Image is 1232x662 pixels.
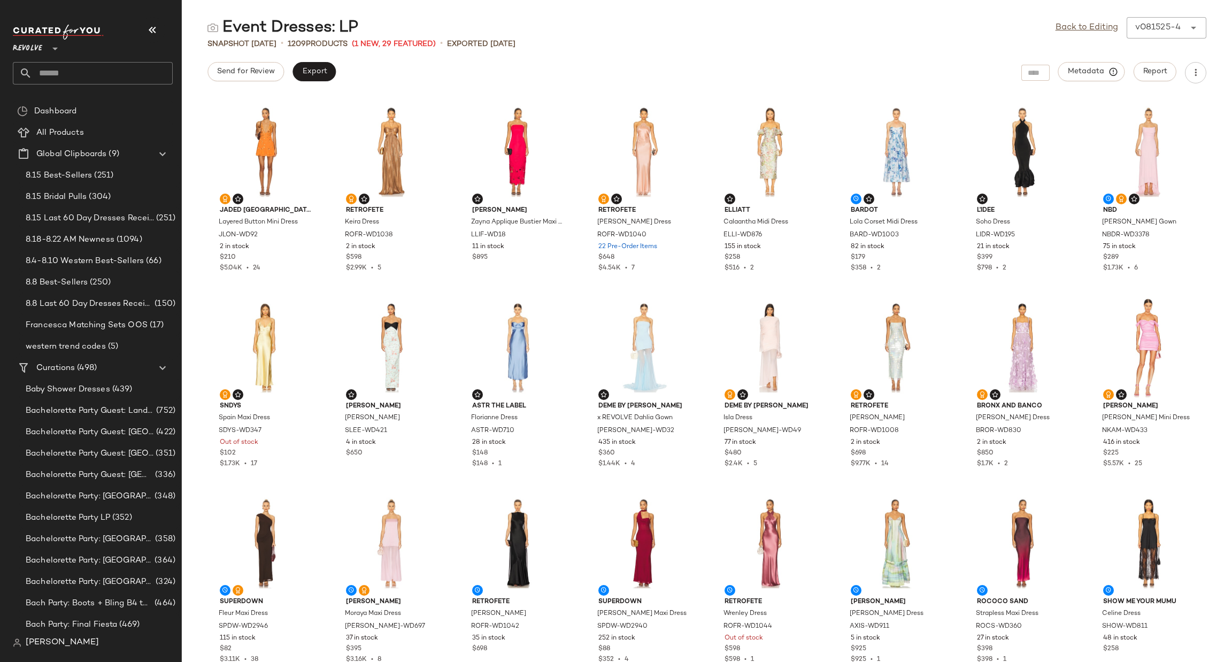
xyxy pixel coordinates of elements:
[631,460,635,467] span: 4
[740,265,750,272] span: •
[725,242,761,252] span: 155 in stock
[866,265,877,272] span: •
[471,609,526,619] span: [PERSON_NAME]
[26,383,110,396] span: Baby Shower Dresses
[154,426,175,438] span: (422)
[207,17,358,39] div: Event Dresses: LP
[740,391,746,398] img: svg%3e
[471,622,519,632] span: ROFR-WD1042
[26,298,152,310] span: 8.8 Last 60 Day Dresses Receipts Best-Sellers
[598,449,615,458] span: $360
[994,460,1004,467] span: •
[598,634,635,643] span: 252 in stock
[235,196,241,202] img: svg%3e
[488,460,498,467] span: •
[153,533,175,545] span: (358)
[600,196,607,202] img: svg%3e
[723,230,762,240] span: ELLI-WD876
[152,597,175,610] span: (464)
[152,555,175,567] span: (364)
[26,619,117,631] span: Bach Party: Final Fiesta
[153,469,175,481] span: (336)
[850,609,923,619] span: [PERSON_NAME] Dress
[851,206,942,215] span: Bardot
[750,265,754,272] span: 2
[851,438,880,448] span: 2 in stock
[851,634,880,643] span: 5 in stock
[235,391,241,398] img: svg%3e
[976,426,1021,436] span: BROR-WD830
[110,383,133,396] span: (439)
[977,634,1009,643] span: 27 in stock
[288,40,306,48] span: 1209
[977,242,1010,252] span: 21 in stock
[725,449,742,458] span: $480
[1135,460,1142,467] span: 25
[472,597,563,607] span: retrofete
[716,494,824,593] img: ROFR-WD1044_V1.jpg
[968,102,1076,202] img: LIDR-WD195_V1.jpg
[598,644,610,654] span: $88
[851,597,942,607] span: [PERSON_NAME]
[743,460,753,467] span: •
[36,362,75,374] span: Curations
[154,212,175,225] span: (251)
[1103,449,1119,458] span: $225
[87,191,111,203] span: (304)
[723,609,767,619] span: Wrenley Dress
[613,196,620,202] img: svg%3e
[976,622,1022,632] span: ROCS-WD360
[1103,253,1119,263] span: $289
[346,253,361,263] span: $598
[471,230,506,240] span: LLIF-WD18
[26,490,152,503] span: Bachelorette Party: [GEOGRAPHIC_DATA]
[851,242,884,252] span: 82 in stock
[842,494,950,593] img: AXIS-WD911_V1.jpg
[850,230,899,240] span: BARD-WD1003
[144,255,161,267] span: (66)
[346,265,367,272] span: $2.99K
[1103,206,1194,215] span: NBD
[281,37,283,50] span: •
[597,230,646,240] span: ROFR-WD1040
[219,622,268,632] span: SPDW-WD2946
[220,597,311,607] span: superdown
[472,438,506,448] span: 28 in stock
[598,597,689,607] span: superdown
[727,196,733,202] img: svg%3e
[352,39,436,50] span: (1 New, 29 Featured)
[13,25,104,40] img: cfy_white_logo.C9jOOHJF.svg
[977,265,992,272] span: $798
[977,460,994,467] span: $1.7K
[590,102,698,202] img: ROFR-WD1040_V1.jpg
[13,36,42,56] span: Revolve
[26,555,152,567] span: Bachelorette Party: [GEOGRAPHIC_DATA]
[361,587,367,594] img: svg%3e
[723,413,752,423] span: Isla Dress
[302,67,327,76] span: Export
[598,460,620,467] span: $1.44K
[26,276,88,289] span: 8.8 Best-Sellers
[725,206,815,215] span: ELLIATT
[723,622,772,632] span: ROFR-WD1044
[440,37,443,50] span: •
[253,265,260,272] span: 24
[337,494,445,593] img: SHON-WD697_V1.jpg
[850,413,905,423] span: [PERSON_NAME]
[1056,21,1118,34] a: Back to Editing
[378,265,381,272] span: 5
[26,448,153,460] span: Bachelorette Party Guest: [GEOGRAPHIC_DATA]
[597,622,648,632] span: SPDW-WD2940
[345,622,425,632] span: [PERSON_NAME]-WD697
[471,426,514,436] span: ASTR-WD710
[977,644,992,654] span: $398
[26,469,153,481] span: Bachelorette Party Guest: [GEOGRAPHIC_DATA]
[92,170,113,182] span: (251)
[620,460,631,467] span: •
[725,265,740,272] span: $516
[1103,644,1119,654] span: $258
[348,196,355,202] img: svg%3e
[842,102,950,202] img: BARD-WD1003_V1.jpg
[235,587,241,594] img: svg%3e
[977,206,1068,215] span: L'IDEE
